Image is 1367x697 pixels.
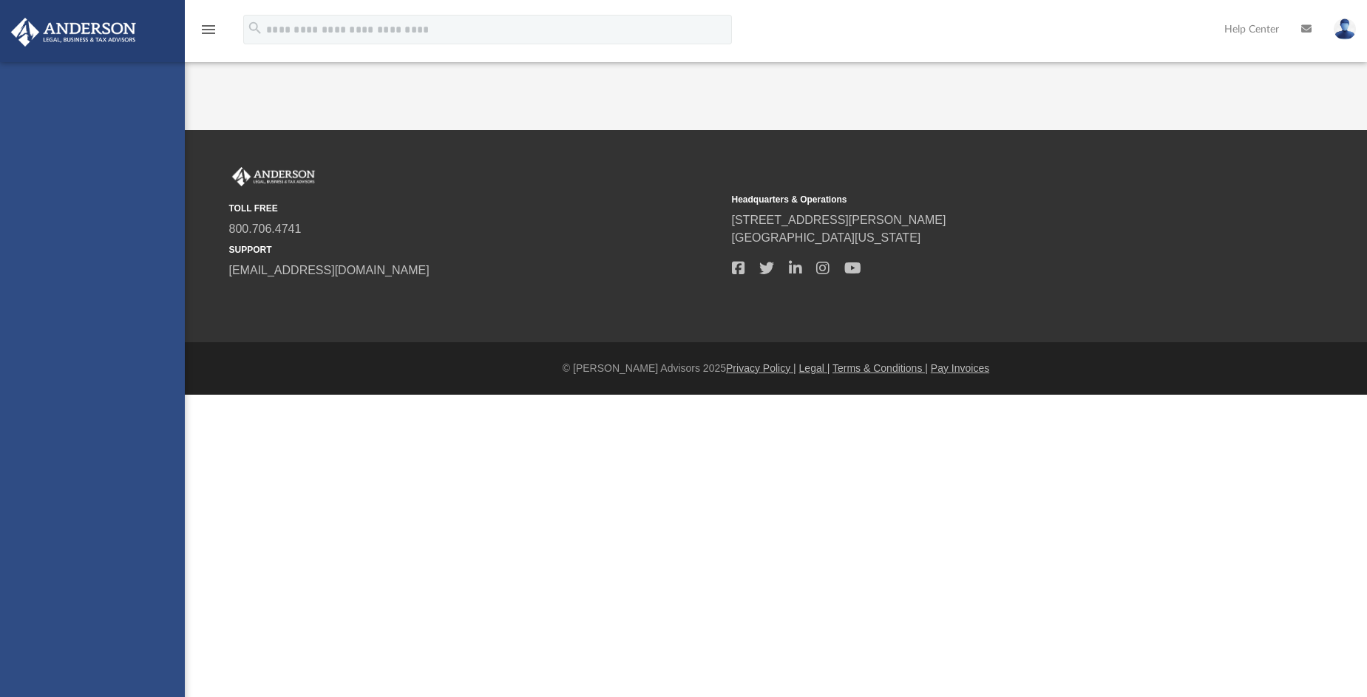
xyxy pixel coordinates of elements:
a: [EMAIL_ADDRESS][DOMAIN_NAME] [229,264,430,276]
a: Privacy Policy | [726,362,796,374]
img: User Pic [1334,18,1356,40]
a: Terms & Conditions | [832,362,928,374]
i: menu [200,21,217,38]
small: SUPPORT [229,243,722,256]
small: Headquarters & Operations [732,193,1224,206]
a: Legal | [799,362,830,374]
a: 800.706.4741 [229,222,302,235]
img: Anderson Advisors Platinum Portal [229,167,318,186]
a: [GEOGRAPHIC_DATA][US_STATE] [732,231,921,244]
img: Anderson Advisors Platinum Portal [7,18,140,47]
a: menu [200,28,217,38]
a: Pay Invoices [931,362,989,374]
small: TOLL FREE [229,202,722,215]
a: [STREET_ADDRESS][PERSON_NAME] [732,214,946,226]
div: © [PERSON_NAME] Advisors 2025 [185,361,1367,376]
i: search [247,20,263,36]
